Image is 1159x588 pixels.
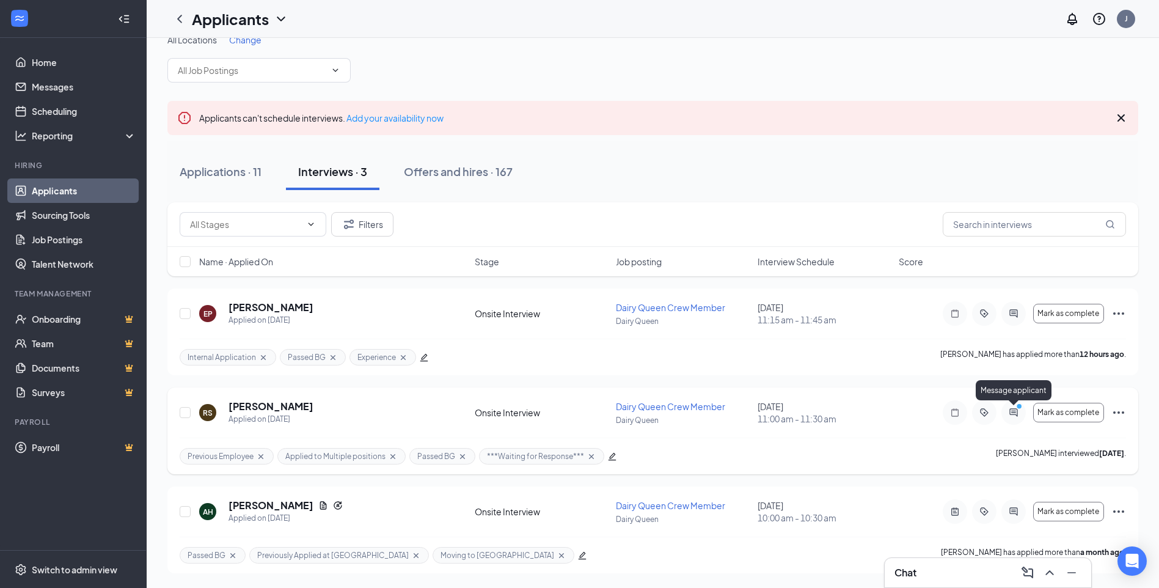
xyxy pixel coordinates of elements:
[172,12,187,26] svg: ChevronLeft
[1006,309,1021,318] svg: ActiveChat
[758,400,891,425] div: [DATE]
[331,65,340,75] svg: ChevronDown
[976,380,1051,400] div: Message applicant
[32,203,136,227] a: Sourcing Tools
[32,356,136,380] a: DocumentsCrown
[1033,304,1104,323] button: Mark as complete
[188,550,225,560] span: Passed BG
[1040,563,1059,582] button: ChevronUp
[229,499,313,512] h5: [PERSON_NAME]
[441,550,554,560] span: Moving to [GEOGRAPHIC_DATA]
[256,452,266,461] svg: Cross
[178,64,326,77] input: All Job Postings
[557,551,566,560] svg: Cross
[948,408,962,417] svg: Note
[13,12,26,24] svg: WorkstreamLogo
[118,13,130,25] svg: Collapse
[306,219,316,229] svg: ChevronDown
[1037,507,1099,516] span: Mark as complete
[203,408,213,418] div: RS
[1020,565,1035,580] svg: ComposeMessage
[894,566,916,579] h3: Chat
[32,380,136,405] a: SurveysCrown
[298,164,367,179] div: Interviews · 3
[229,400,313,413] h5: [PERSON_NAME]
[758,499,891,524] div: [DATE]
[15,288,134,299] div: Team Management
[977,309,992,318] svg: ActiveTag
[285,451,386,461] span: Applied to Multiple positions
[948,309,962,318] svg: Note
[346,112,444,123] a: Add your availability now
[417,451,455,461] span: Passed BG
[940,349,1126,366] p: [PERSON_NAME] has applied more than .
[420,353,428,362] span: edit
[288,352,326,362] span: Passed BG
[15,130,27,142] svg: Analysis
[616,255,662,268] span: Job posting
[398,353,408,362] svg: Cross
[328,353,338,362] svg: Cross
[167,34,217,45] span: All Locations
[616,500,725,511] span: Dairy Queen Crew Member
[608,452,616,461] span: edit
[228,551,238,560] svg: Cross
[616,415,750,425] p: Dairy Queen
[977,408,992,417] svg: ActiveTag
[475,307,609,320] div: Onsite Interview
[1033,502,1104,521] button: Mark as complete
[199,255,273,268] span: Name · Applied On
[758,413,891,425] span: 11:00 am - 11:30 am
[388,452,398,461] svg: Cross
[404,164,513,179] div: Offers and hires · 167
[1080,350,1124,359] b: 12 hours ago
[32,130,137,142] div: Reporting
[616,316,750,326] p: Dairy Queen
[1033,403,1104,422] button: Mark as complete
[257,550,409,560] span: Previously Applied at [GEOGRAPHIC_DATA]
[15,160,134,171] div: Hiring
[616,514,750,524] p: Dairy Queen
[475,406,609,419] div: Onsite Interview
[475,255,499,268] span: Stage
[1037,309,1099,318] span: Mark as complete
[1125,13,1128,24] div: J
[578,551,587,560] span: edit
[1006,507,1021,516] svg: ActiveChat
[1018,563,1037,582] button: ComposeMessage
[1111,504,1126,519] svg: Ellipses
[475,505,609,518] div: Onsite Interview
[333,501,343,510] svg: Reapply
[180,164,261,179] div: Applications · 11
[941,547,1126,564] p: [PERSON_NAME] has applied more than .
[229,34,261,45] span: Change
[199,112,444,123] span: Applicants can't schedule interviews.
[996,448,1126,465] p: [PERSON_NAME] interviewed .
[32,50,136,75] a: Home
[32,178,136,203] a: Applicants
[32,252,136,276] a: Talent Network
[587,452,596,461] svg: Cross
[1114,111,1128,125] svg: Cross
[411,551,421,560] svg: Cross
[15,564,27,576] svg: Settings
[32,75,136,99] a: Messages
[758,314,891,326] span: 11:15 am - 11:45 am
[229,512,343,524] div: Applied on [DATE]
[1099,449,1124,458] b: [DATE]
[1042,565,1057,580] svg: ChevronUp
[758,255,835,268] span: Interview Schedule
[32,227,136,252] a: Job Postings
[758,512,891,524] span: 10:00 am - 10:30 am
[342,217,356,232] svg: Filter
[258,353,268,362] svg: Cross
[1117,546,1147,576] div: Open Intercom Messenger
[899,255,923,268] span: Score
[192,9,269,29] h1: Applicants
[1006,408,1021,417] svg: ActiveChat
[1064,565,1079,580] svg: Minimize
[203,507,213,517] div: AH
[32,435,136,460] a: PayrollCrown
[274,12,288,26] svg: ChevronDown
